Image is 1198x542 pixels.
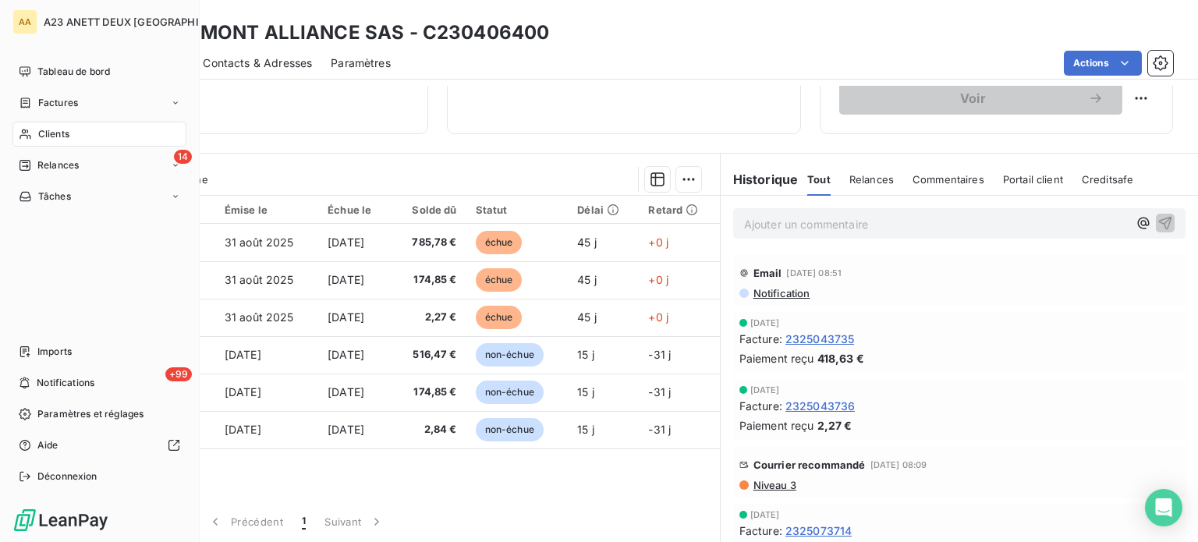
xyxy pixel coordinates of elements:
span: 174,85 € [401,384,456,400]
span: Creditsafe [1082,173,1134,186]
span: 2,27 € [401,310,456,325]
span: Tableau de bord [37,65,110,79]
span: -31 j [648,385,671,399]
span: non-échue [476,343,544,367]
button: Voir [839,82,1122,115]
span: 45 j [577,236,597,249]
span: Facture : [739,398,782,414]
span: [DATE] [328,423,364,436]
button: Actions [1064,51,1142,76]
span: Facture : [739,523,782,539]
span: échue [476,231,523,254]
span: +0 j [648,236,668,249]
span: +0 j [648,273,668,286]
span: Tâches [38,190,71,204]
span: Relances [37,158,79,172]
span: 1 [302,514,306,530]
span: 2325073714 [785,523,852,539]
span: 2325043735 [785,331,855,347]
span: +0 j [648,310,668,324]
span: Notification [752,287,810,299]
span: 2,27 € [817,417,852,434]
h3: ENTREMONT ALLIANCE SAS - C230406400 [137,19,549,47]
span: [DATE] [225,348,261,361]
span: 174,85 € [401,272,456,288]
button: Suivant [315,505,394,538]
div: Échue le [328,204,382,216]
span: [DATE] [225,385,261,399]
span: non-échue [476,381,544,404]
span: Imports [37,345,72,359]
span: [DATE] [328,348,364,361]
span: -31 j [648,423,671,436]
div: Open Intercom Messenger [1145,489,1182,526]
span: 516,47 € [401,347,456,363]
span: [DATE] [750,318,780,328]
span: 14 [174,150,192,164]
span: Email [753,267,782,279]
span: Voir [858,92,1088,105]
span: échue [476,268,523,292]
span: [DATE] [328,236,364,249]
span: Portail client [1003,173,1063,186]
span: [DATE] [750,510,780,519]
div: Émise le [225,204,309,216]
span: Aide [37,438,58,452]
span: échue [476,306,523,329]
span: Niveau 3 [752,479,796,491]
span: [DATE] [328,273,364,286]
span: [DATE] [328,385,364,399]
span: [DATE] 08:09 [870,460,927,469]
span: 785,78 € [401,235,456,250]
span: [DATE] [328,310,364,324]
div: Retard [648,204,710,216]
span: Courrier recommandé [753,459,866,471]
span: Commentaires [913,173,984,186]
span: A23 ANETT DEUX [GEOGRAPHIC_DATA] [44,16,241,28]
span: non-échue [476,418,544,441]
span: Relances [849,173,894,186]
div: Solde dû [401,204,456,216]
a: Aide [12,433,186,458]
div: Statut [476,204,559,216]
span: Déconnexion [37,469,97,484]
button: 1 [292,505,315,538]
span: Facture : [739,331,782,347]
span: Paramètres [331,55,391,71]
span: Paiement reçu [739,417,814,434]
span: Notifications [37,376,94,390]
span: 15 j [577,423,594,436]
span: Clients [38,127,69,141]
span: 31 août 2025 [225,310,294,324]
span: -31 j [648,348,671,361]
span: 45 j [577,310,597,324]
span: 31 août 2025 [225,236,294,249]
span: 45 j [577,273,597,286]
img: Logo LeanPay [12,508,109,533]
span: Factures [38,96,78,110]
div: AA [12,9,37,34]
span: [DATE] 08:51 [786,268,842,278]
span: [DATE] [225,423,261,436]
span: 418,63 € [817,350,864,367]
span: 2,84 € [401,422,456,437]
span: [DATE] [750,385,780,395]
span: Tout [807,173,831,186]
span: 15 j [577,385,594,399]
span: Paiement reçu [739,350,814,367]
span: Paramètres et réglages [37,407,144,421]
div: Délai [577,204,629,216]
span: +99 [165,367,192,381]
span: 15 j [577,348,594,361]
button: Précédent [198,505,292,538]
span: Contacts & Adresses [203,55,312,71]
h6: Historique [721,170,799,189]
span: 2325043736 [785,398,856,414]
span: 31 août 2025 [225,273,294,286]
